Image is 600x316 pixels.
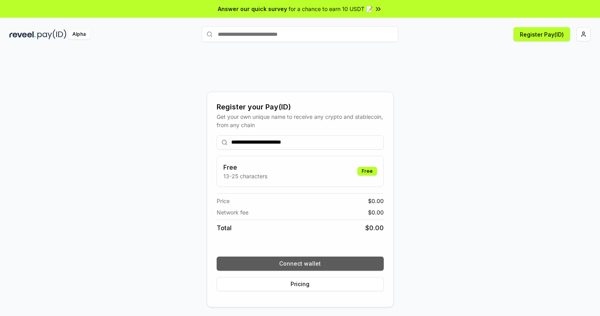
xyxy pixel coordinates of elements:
[217,208,248,216] span: Network fee
[37,30,66,39] img: pay_id
[217,197,230,205] span: Price
[289,5,373,13] span: for a chance to earn 10 USDT 📝
[218,5,287,13] span: Answer our quick survey
[217,277,384,291] button: Pricing
[513,27,570,41] button: Register Pay(ID)
[9,30,36,39] img: reveel_dark
[217,223,232,233] span: Total
[223,172,267,180] p: 13-25 characters
[357,167,377,176] div: Free
[217,102,384,113] div: Register your Pay(ID)
[368,208,384,216] span: $ 0.00
[217,257,384,271] button: Connect wallet
[223,163,267,172] h3: Free
[68,30,90,39] div: Alpha
[368,197,384,205] span: $ 0.00
[217,113,384,129] div: Get your own unique name to receive any crypto and stablecoin, from any chain
[365,223,384,233] span: $ 0.00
